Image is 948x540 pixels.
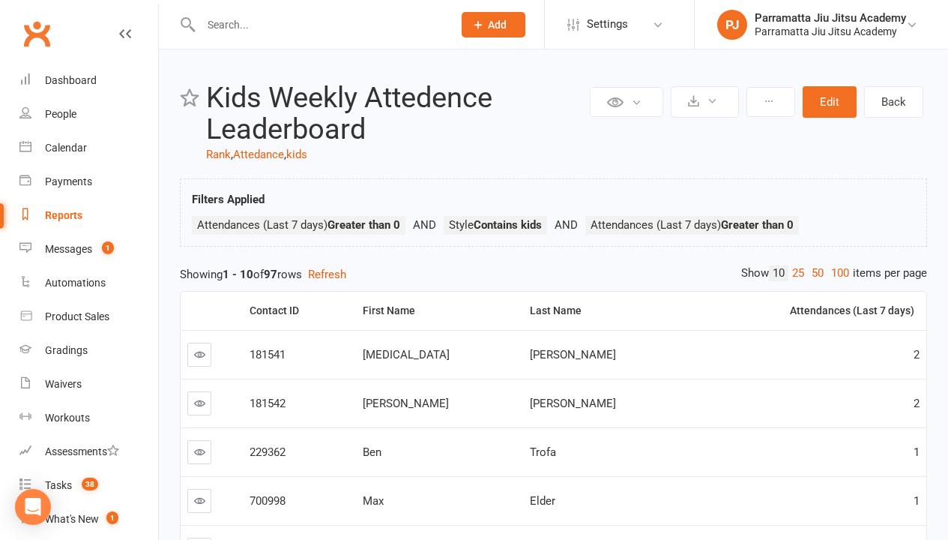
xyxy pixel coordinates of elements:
h2: Kids Weekly Attedence Leaderboard [206,82,586,145]
a: kids [286,148,307,161]
span: 38 [82,478,98,490]
strong: Filters Applied [192,193,265,206]
div: Last Name [530,305,677,316]
div: Product Sales [45,310,109,322]
a: Dashboard [19,64,158,97]
span: 181542 [250,397,286,410]
div: Workouts [45,412,90,424]
div: Assessments [45,445,119,457]
span: 1 [102,241,114,254]
div: People [45,108,76,120]
span: 181541 [250,348,286,361]
div: Tasks [45,479,72,491]
div: Attendances (Last 7 days) [695,305,914,316]
a: Messages 1 [19,232,158,266]
span: 2 [914,348,920,361]
span: Add [488,19,507,31]
a: Workouts [19,401,158,435]
div: Show items per page [741,265,927,281]
strong: Greater than 0 [721,218,794,232]
span: [MEDICAL_DATA] [363,348,450,361]
span: Max [363,494,384,508]
strong: Greater than 0 [327,218,400,232]
a: Reports [19,199,158,232]
span: [PERSON_NAME] [363,397,449,410]
a: People [19,97,158,131]
div: Calendar [45,142,87,154]
strong: 97 [264,268,277,281]
span: , [284,148,286,161]
button: Edit [803,86,857,118]
div: Dashboard [45,74,97,86]
span: Attendances (Last 7 days) [591,218,794,232]
a: Clubworx [18,15,55,52]
div: Gradings [45,344,88,356]
div: Parramatta Jiu Jitsu Academy [755,11,906,25]
span: 1 [914,445,920,459]
span: , [231,148,233,161]
div: Showing of rows [180,265,927,283]
div: Automations [45,277,106,289]
div: Payments [45,175,92,187]
a: Automations [19,266,158,300]
a: Waivers [19,367,158,401]
span: Settings [587,7,628,41]
input: Search... [196,14,442,35]
div: First Name [363,305,511,316]
span: Ben [363,445,381,459]
span: [PERSON_NAME] [530,397,616,410]
span: Elder [530,494,555,508]
button: Refresh [308,265,346,283]
a: 50 [808,265,827,281]
span: [PERSON_NAME] [530,348,616,361]
div: Waivers [45,378,82,390]
a: What's New1 [19,502,158,536]
a: Back [864,86,923,118]
span: 1 [106,511,118,524]
a: Product Sales [19,300,158,334]
span: 229362 [250,445,286,459]
a: Gradings [19,334,158,367]
div: Contact ID [250,305,344,316]
a: Assessments [19,435,158,469]
span: 2 [914,397,920,410]
strong: 1 - 10 [223,268,253,281]
a: 10 [769,265,788,281]
span: Style [449,218,542,232]
strong: Contains kids [474,218,542,232]
span: 1 [914,494,920,508]
a: Rank [206,148,231,161]
div: Messages [45,243,92,255]
a: 100 [827,265,853,281]
div: What's New [45,513,99,525]
a: Tasks 38 [19,469,158,502]
a: 25 [788,265,808,281]
a: Payments [19,165,158,199]
button: Add [462,12,525,37]
div: PJ [717,10,747,40]
span: Trofa [530,445,556,459]
a: Attedance [233,148,284,161]
div: Open Intercom Messenger [15,489,51,525]
div: Parramatta Jiu Jitsu Academy [755,25,906,38]
a: Calendar [19,131,158,165]
span: Attendances (Last 7 days) [197,218,400,232]
span: 700998 [250,494,286,508]
div: Reports [45,209,82,221]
